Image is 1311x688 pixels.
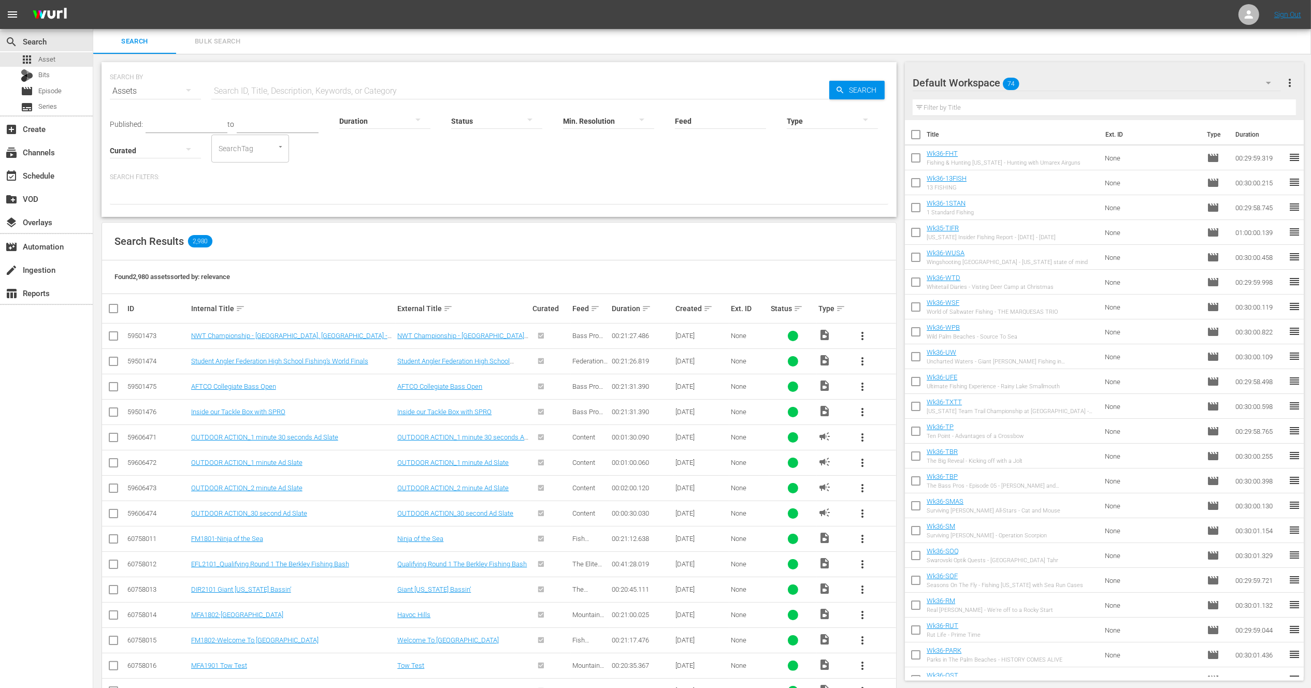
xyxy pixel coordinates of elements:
[590,304,600,313] span: sort
[1101,593,1203,618] td: None
[572,585,599,601] span: The Direction
[850,400,875,424] button: more_vert
[5,147,18,159] span: Channels
[1231,469,1288,493] td: 00:30:00.398
[927,159,1081,166] div: Fishing & Hunting [US_STATE] - Hunting with Umarex Airguns
[127,304,188,313] div: ID
[731,560,768,568] div: None
[1101,170,1203,195] td: None
[5,193,18,206] span: VOD
[191,611,283,619] a: MFA1802-[GEOGRAPHIC_DATA]
[191,408,285,416] a: Inside our Tackle Box with SPRO
[856,507,869,520] span: more_vert
[397,611,430,619] a: Havoc Hills
[1101,444,1203,469] td: None
[397,535,443,543] a: Ninja of the Sea
[927,299,959,306] a: Wk36-WSF
[818,456,831,468] span: AD
[532,304,569,313] div: Curated
[850,349,875,374] button: more_vert
[1288,400,1301,412] span: reorder
[927,473,958,480] a: Wk36-TBP
[127,408,188,416] div: 59501476
[397,459,509,466] a: OUTDOOR ACTION_1 minute Ad Slate
[818,405,831,417] span: Video
[1231,518,1288,543] td: 00:30:01.154
[612,357,672,365] div: 00:21:26.819
[731,433,768,441] div: None
[1101,518,1203,543] td: None
[127,433,188,441] div: 59606471
[127,357,188,365] div: 59501474
[1231,344,1288,369] td: 00:30:00.109
[818,582,831,595] span: Video
[845,81,885,99] span: Search
[675,383,728,390] div: [DATE]
[397,357,514,373] a: Student Angler Federation High School Fishing’s World Finals
[612,408,672,416] div: 00:21:31.390
[818,506,831,519] span: AD
[1101,145,1203,170] td: None
[927,120,1099,149] th: Title
[818,608,831,620] span: Video
[675,302,728,315] div: Created
[1231,593,1288,618] td: 00:30:01.132
[1207,475,1219,487] span: Episode
[188,235,212,247] span: 2,980
[572,509,595,517] span: Content
[856,355,869,368] span: more_vert
[1231,195,1288,220] td: 00:29:58.745
[829,81,885,99] button: Search
[856,660,869,672] span: more_vert
[1101,394,1203,419] td: None
[612,302,672,315] div: Duration
[913,68,1281,97] div: Default Workspace
[1231,145,1288,170] td: 00:29:59.319
[127,332,188,340] div: 59501473
[927,348,956,356] a: Wk36-UW
[397,332,528,347] a: NWT Championship - [GEOGRAPHIC_DATA], [GEOGRAPHIC_DATA] - Part 2
[675,535,728,543] div: [DATE]
[1231,493,1288,518] td: 00:30:00.130
[731,304,768,313] div: Ext. ID
[1231,419,1288,444] td: 00:29:58.765
[191,484,302,492] a: OUTDOOR ACTION_2 minute Ad Slate
[927,373,957,381] a: Wk36-UFE
[927,622,958,630] a: Wk36-RUT
[191,585,291,593] a: DIR2101 Giant [US_STATE] Bassin’
[1101,220,1203,245] td: None
[856,634,869,647] span: more_vert
[1229,120,1291,149] th: Duration
[818,354,831,367] span: Video
[114,235,184,247] span: Search Results
[114,273,230,281] span: Found 2,980 assets sorted by: relevance
[127,560,188,568] div: 60758012
[21,69,33,82] div: Bits
[731,332,768,340] div: None
[127,585,188,593] div: 60758013
[927,607,1053,613] div: Real [PERSON_NAME] - We’re off to a Rocky Start
[1288,201,1301,213] span: reorder
[850,577,875,602] button: more_vert
[191,459,302,466] a: OUTDOOR ACTION_1 minute Ad Slate
[675,332,728,340] div: [DATE]
[1288,524,1301,536] span: reorder
[1101,245,1203,270] td: None
[771,302,815,315] div: Status
[836,304,845,313] span: sort
[1003,73,1019,95] span: 74
[818,329,831,341] span: Video
[1288,549,1301,561] span: reorder
[25,3,75,27] img: ans4CAIJ8jUAAAAAAAAAAAAAAAAAAAAAAAAgQb4GAAAAAAAAAAAAAAAAAAAAAAAAJMjXAAAAAAAAAAAAAAAAAAAAAAAAgAT5G...
[927,324,960,331] a: Wk36-WPB
[642,304,651,313] span: sort
[1231,394,1288,419] td: 00:30:00.598
[1288,449,1301,462] span: reorder
[927,383,1060,390] div: Ultimate Fishing Experience - Rainy Lake Smallmouth
[731,357,768,365] div: None
[850,324,875,348] button: more_vert
[38,86,62,96] span: Episode
[397,636,499,644] a: Welcome To [GEOGRAPHIC_DATA]
[731,408,768,416] div: None
[443,304,453,313] span: sort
